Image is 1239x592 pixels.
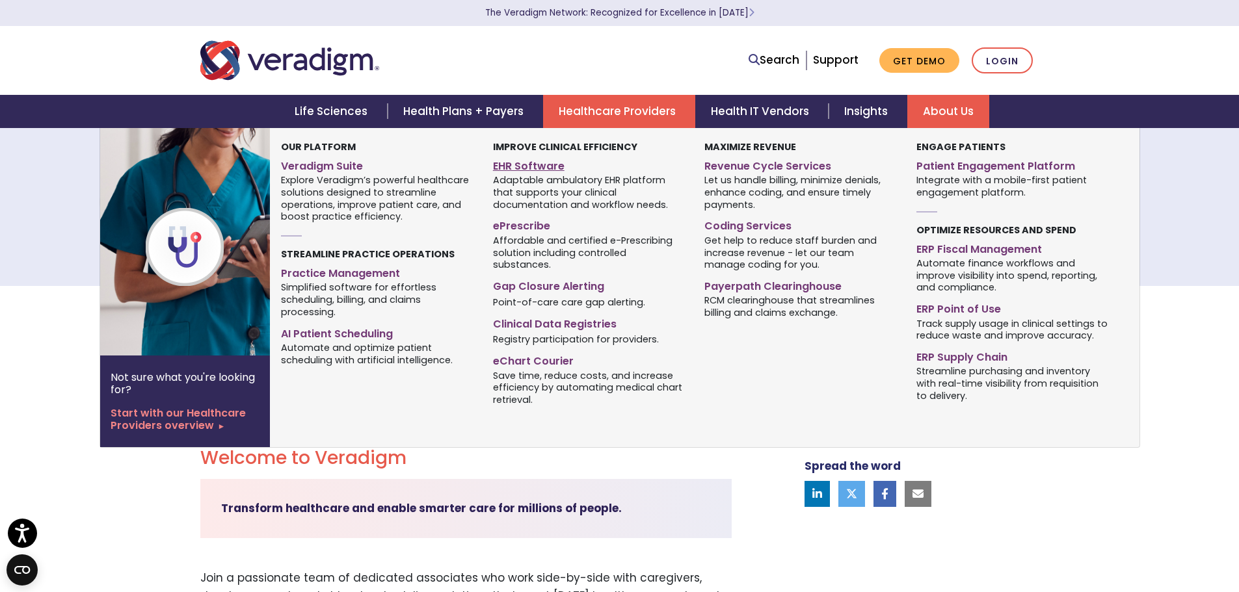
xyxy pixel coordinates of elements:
[7,554,38,586] button: Open CMP widget
[704,275,896,294] a: Payerpath Clearinghouse
[493,155,685,174] a: EHR Software
[485,6,754,19] a: The Veradigm Network: Recognized for Excellence in [DATE]Learn More
[493,368,685,406] span: Save time, reduce costs, and increase efficiency by automating medical chart retrieval.
[111,407,260,431] a: Start with our Healthcare Providers overview
[281,322,473,341] a: AI Patient Scheduling
[493,333,659,346] span: Registry participation for providers.
[281,155,473,174] a: Veradigm Suite
[907,95,989,128] a: About Us
[916,140,1006,153] strong: Engage Patients
[879,48,959,73] a: Get Demo
[916,238,1108,257] a: ERP Fiscal Management
[916,256,1108,294] span: Automate finance workflows and improve visibility into spend, reporting, and compliance.
[813,52,859,68] a: Support
[281,248,455,261] strong: Streamline Practice Operations
[704,140,796,153] strong: Maximize Revenue
[281,174,473,223] span: Explore Veradigm’s powerful healthcare solutions designed to streamline operations, improve patie...
[704,233,896,271] span: Get help to reduce staff burden and increase revenue - let our team manage coding for you.
[916,224,1076,237] strong: Optimize Resources and Spend
[916,346,1108,365] a: ERP Supply Chain
[111,371,260,396] p: Not sure what you're looking for?
[100,128,310,355] img: Healthcare Provider
[916,155,1108,174] a: Patient Engagement Platform
[695,95,829,128] a: Health IT Vendors
[916,365,1108,402] span: Streamline purchasing and inventory with real-time visibility from requisition to delivery.
[281,341,473,366] span: Automate and optimize patient scheduling with artificial intelligence.
[749,51,799,69] a: Search
[749,6,754,19] span: Learn More
[493,275,685,294] a: Gap Closure Alerting
[281,281,473,318] span: Simplified software for effortless scheduling, billing, and claims processing.
[221,500,622,516] strong: Transform healthcare and enable smarter care for millions of people.
[543,95,695,128] a: Healthcare Providers
[704,174,896,211] span: Let us handle billing, minimize denials, enhance coding, and ensure timely payments.
[200,39,379,82] img: Veradigm logo
[493,295,645,308] span: Point-of-care care gap alerting.
[388,95,543,128] a: Health Plans + Payers
[279,95,387,128] a: Life Sciences
[805,458,901,474] strong: Spread the word
[916,174,1108,199] span: Integrate with a mobile-first patient engagement platform.
[916,298,1108,316] a: ERP Point of Use
[829,95,907,128] a: Insights
[493,313,685,331] a: Clinical Data Registries
[972,47,1033,74] a: Login
[704,294,896,319] span: RCM clearinghouse that streamlines billing and claims exchange.
[704,214,896,233] a: Coding Services
[493,174,685,211] span: Adaptable ambulatory EHR platform that supports your clinical documentation and workflow needs.
[281,140,356,153] strong: Our Platform
[493,350,685,368] a: eChart Courier
[916,316,1108,342] span: Track supply usage in clinical settings to reduce waste and improve accuracy.
[493,233,685,271] span: Affordable and certified e-Prescribing solution including controlled substances.
[281,262,473,281] a: Practice Management
[200,447,732,469] h2: Welcome to Veradigm
[493,214,685,233] a: ePrescribe
[704,155,896,174] a: Revenue Cycle Services
[493,140,637,153] strong: Improve Clinical Efficiency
